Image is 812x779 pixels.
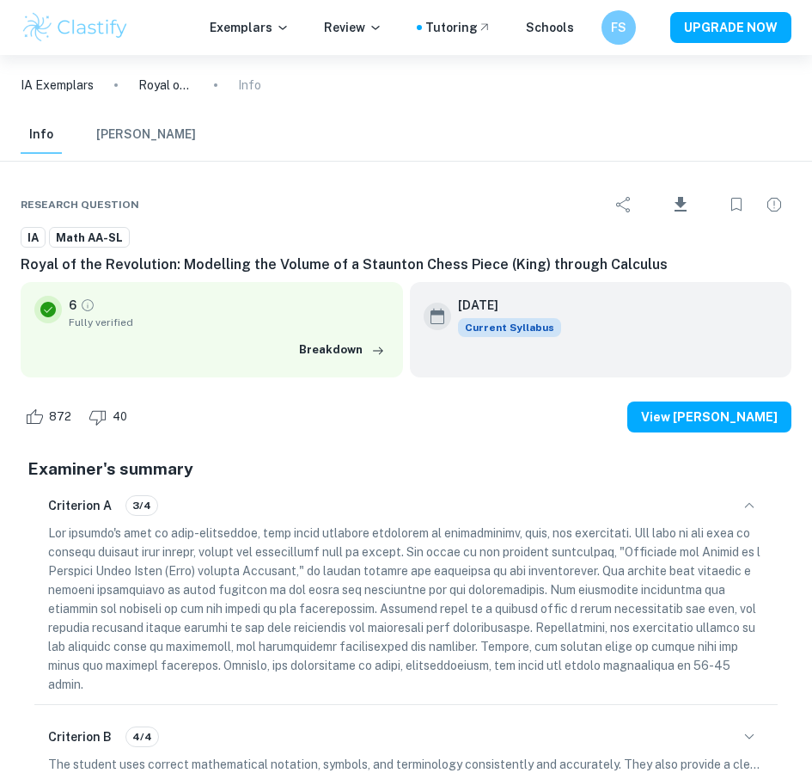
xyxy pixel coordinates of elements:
[458,318,561,337] span: Current Syllabus
[21,227,46,248] a: IA
[210,18,290,37] p: Exemplars
[96,116,196,154] button: [PERSON_NAME]
[138,76,193,95] p: Royal of the Revolution: Modelling the Volume of a Staunton Chess Piece (King) through Calculus
[40,408,81,426] span: 872
[27,457,785,482] h5: Examiner's summary
[21,116,62,154] button: Info
[48,755,764,774] p: The student uses correct mathematical notation, symbols, and terminology consistently and accurat...
[719,187,754,222] div: Bookmark
[103,408,137,426] span: 40
[21,197,139,212] span: Research question
[324,18,382,37] p: Review
[21,403,81,431] div: Like
[80,297,95,313] a: Grade fully verified
[50,230,129,247] span: Math AA-SL
[84,403,137,431] div: Dislike
[48,727,112,746] h6: Criterion B
[757,187,791,222] div: Report issue
[627,402,791,432] button: View [PERSON_NAME]
[295,337,389,363] button: Breakdown
[607,187,641,222] div: Share
[48,524,764,694] p: Lor ipsumdo's amet co adip-elitseddoe, temp incid utlabore etdolorem al enimadminimv, quis, nos e...
[238,76,261,95] p: Info
[458,318,561,337] div: This exemplar is based on the current syllabus. Feel free to refer to it for inspiration/ideas wh...
[126,498,157,513] span: 3/4
[601,10,636,45] button: FS
[644,182,716,227] div: Download
[69,315,389,330] span: Fully verified
[48,496,112,515] h6: Criterion A
[425,18,491,37] a: Tutoring
[49,227,130,248] a: Math AA-SL
[458,296,547,315] h6: [DATE]
[21,230,45,247] span: IA
[21,76,94,95] a: IA Exemplars
[69,296,76,315] p: 6
[126,729,158,745] span: 4/4
[670,12,791,43] button: UPGRADE NOW
[609,18,629,37] h6: FS
[21,255,791,275] h6: Royal of the Revolution: Modelling the Volume of a Staunton Chess Piece (King) through Calculus
[526,18,574,37] a: Schools
[21,10,130,45] img: Clastify logo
